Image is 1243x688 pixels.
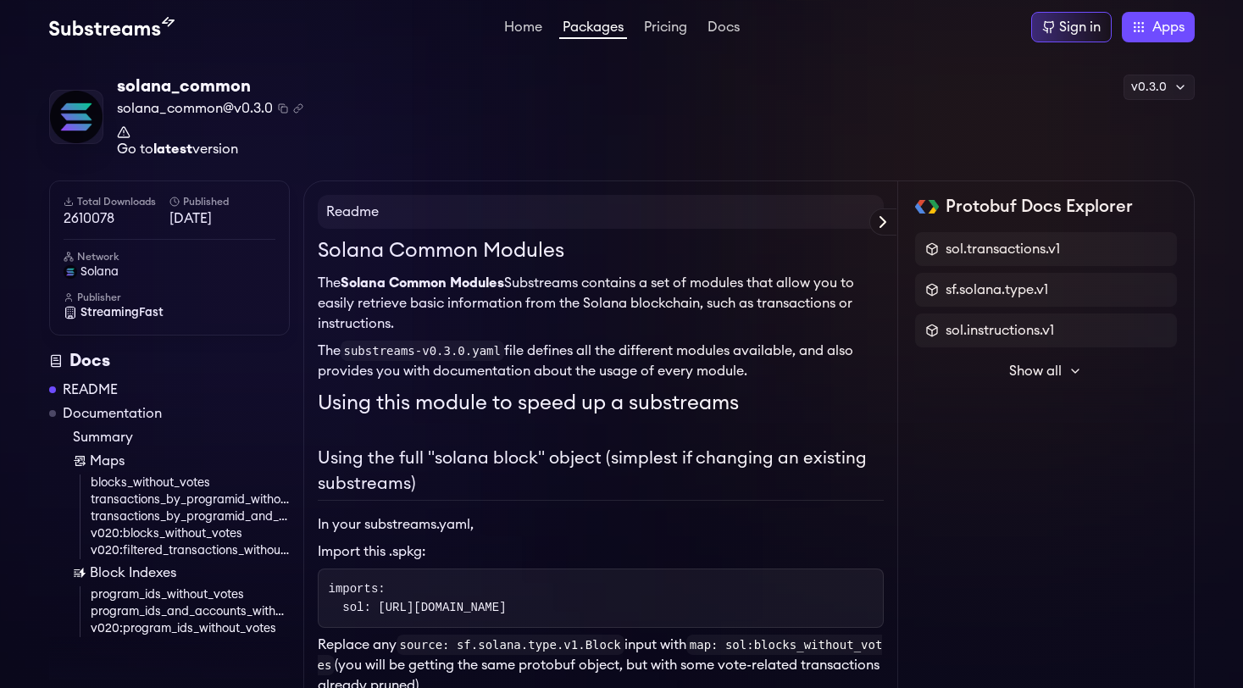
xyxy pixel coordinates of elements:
a: README [63,380,118,400]
span: Apps [1152,17,1185,37]
span: StreamingFast [80,304,164,321]
a: program_ids_and_accounts_without_votes [91,603,290,620]
h2: Using the full "solana block" object (simplest if changing an existing substreams) [318,446,884,501]
span: sol.instructions.v1 [946,320,1054,341]
div: solana_common [117,75,303,98]
p: The Substreams contains a set of modules that allow you to easily retrieve basic information from... [318,273,884,334]
h6: Network [64,250,275,264]
h4: Readme [318,195,884,229]
div: Sign in [1059,17,1101,37]
strong: latest [153,142,192,156]
p: In your substreams.yaml, [318,514,884,535]
code: imports: sol: [URL][DOMAIN_NAME] [329,582,507,614]
code: map: sol:blocks_without_votes [318,635,883,675]
span: solana [80,264,119,280]
h2: Protobuf Docs Explorer [946,195,1133,219]
a: StreamingFast [64,304,275,321]
button: Copy package name and version [278,103,288,114]
span: [DATE] [169,208,275,229]
a: v020:blocks_without_votes [91,525,290,542]
a: Go tolatestversion [117,125,303,156]
button: Copy .spkg link to clipboard [293,103,303,114]
h6: Published [169,195,275,208]
a: Sign in [1031,12,1112,42]
h1: Using this module to speed up a substreams [318,388,884,419]
a: v020:filtered_transactions_without_votes [91,542,290,559]
a: Docs [704,20,743,37]
button: Show all [915,354,1177,388]
img: Map icon [73,454,86,468]
a: Pricing [641,20,691,37]
h6: Publisher [64,291,275,304]
a: v020:program_ids_without_votes [91,620,290,637]
code: substreams-v0.3.0.yaml [341,341,504,361]
a: blocks_without_votes [91,474,290,491]
h6: Total Downloads [64,195,169,208]
h1: Solana Common Modules [318,236,884,266]
a: Maps [73,451,290,471]
a: solana [64,264,275,280]
img: Protobuf [915,200,940,214]
span: 2610078 [64,208,169,229]
strong: Solana Common Modules [341,276,504,290]
a: Packages [559,20,627,39]
a: program_ids_without_votes [91,586,290,603]
span: sol.transactions.v1 [946,239,1060,259]
a: transactions_by_programid_and_account_without_votes [91,508,290,525]
img: Block Index icon [73,566,86,580]
img: Package Logo [50,91,103,143]
div: v0.3.0 [1124,75,1195,100]
a: Home [501,20,546,37]
span: sf.solana.type.v1 [946,280,1048,300]
span: Show all [1009,361,1062,381]
li: Import this .spkg: [318,541,884,562]
img: solana [64,265,77,279]
div: Docs [49,349,290,373]
a: transactions_by_programid_without_votes [91,491,290,508]
code: source: sf.solana.type.v1.Block [397,635,624,655]
a: Documentation [63,403,162,424]
p: The file defines all the different modules available, and also provides you with documentation ab... [318,341,884,381]
a: Block Indexes [73,563,290,583]
a: Summary [73,427,290,447]
span: solana_common@v0.3.0 [117,98,273,119]
img: Substream's logo [49,17,175,37]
